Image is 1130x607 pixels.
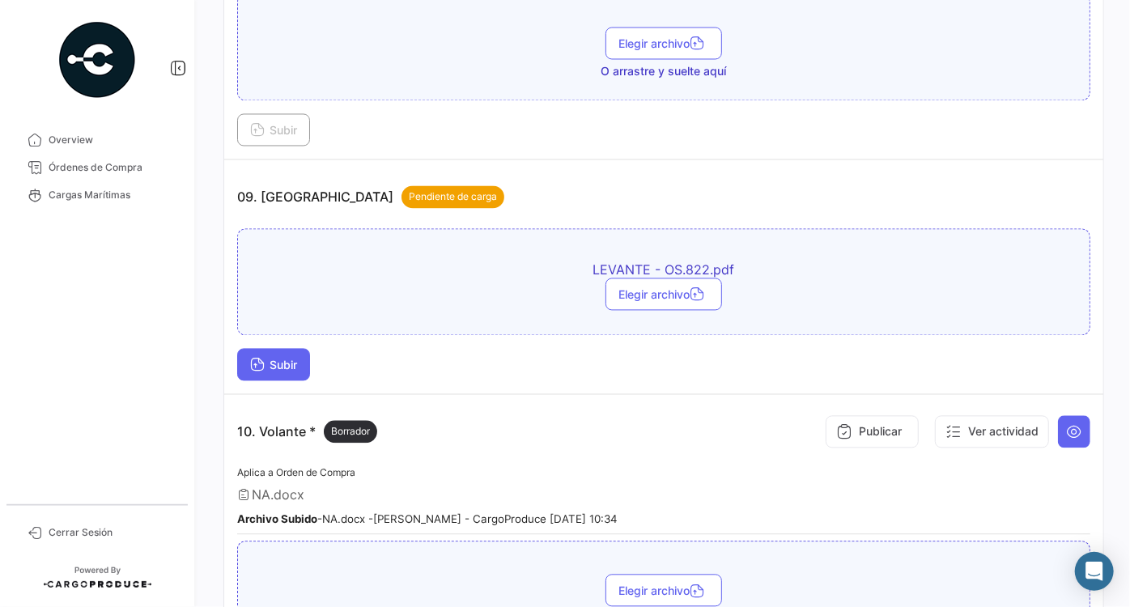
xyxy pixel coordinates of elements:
button: Subir [237,114,310,146]
span: Elegir archivo [618,584,709,598]
span: Aplica a Orden de Compra [237,467,355,479]
p: 09. [GEOGRAPHIC_DATA] [237,186,504,209]
span: Cerrar Sesión [49,525,175,540]
span: Borrador [331,425,370,439]
button: Publicar [826,416,919,448]
span: LEVANTE - OS.822.pdf [380,262,947,278]
button: Subir [237,349,310,381]
p: 10. Volante * [237,421,377,444]
span: Elegir archivo [618,288,709,302]
div: Abrir Intercom Messenger [1075,552,1114,591]
button: Elegir archivo [605,278,722,311]
span: Elegir archivo [618,37,709,51]
span: NA.docx [252,487,304,503]
span: Overview [49,133,175,147]
a: Órdenes de Compra [13,154,181,181]
a: Overview [13,126,181,154]
a: Cargas Marítimas [13,181,181,209]
small: - NA.docx - [PERSON_NAME] - CargoProduce [DATE] 10:34 [237,513,618,526]
span: Cargas Marítimas [49,188,175,202]
b: Archivo Subido [237,513,317,526]
span: Órdenes de Compra [49,160,175,175]
span: Pendiente de carga [409,190,497,205]
button: Elegir archivo [605,575,722,607]
span: O arrastre y suelte aquí [601,64,727,80]
button: Elegir archivo [605,28,722,60]
span: Subir [250,359,297,372]
img: powered-by.png [57,19,138,100]
span: Subir [250,124,297,138]
button: Ver actividad [935,416,1049,448]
